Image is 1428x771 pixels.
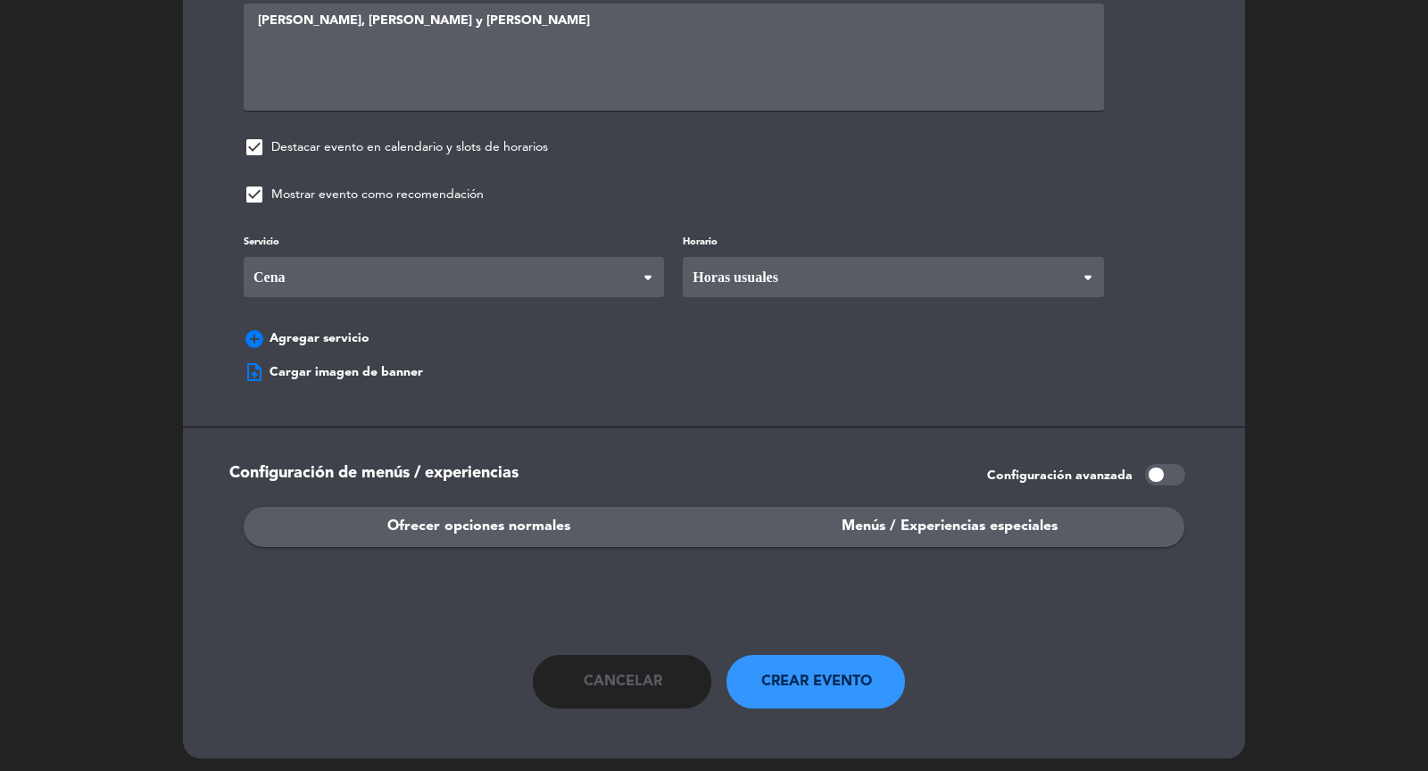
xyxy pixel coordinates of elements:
span: check_box [244,137,265,158]
label: Servicio [244,235,279,251]
label: Horario [683,235,718,251]
ngx-dropzone-label: Cargar imagen de banner [244,361,423,383]
span: Crear evento [761,670,872,693]
span: Ofrecer opciones normales [387,515,570,538]
button: add_circleAgregar servicio [244,328,369,350]
span: Destacar evento en calendario y slots de horarios [271,137,548,158]
span: Cena [249,258,286,296]
button: Cancelar [533,655,711,709]
span: Configuración avanzada [987,468,1133,484]
span: Cancelar [584,670,662,693]
span: Horas usuales [688,258,778,296]
span: Menús / Experiencias especiales [842,515,1058,538]
span: Mostrar evento como recomendación [271,185,484,205]
span: Agregar servicio [270,328,369,349]
span: upload_file [244,361,265,383]
span: check_box [244,184,265,205]
h3: Configuración de menús / experiencias [217,464,1198,488]
button: Crear evento [726,655,905,709]
span: add_circle [244,328,265,350]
